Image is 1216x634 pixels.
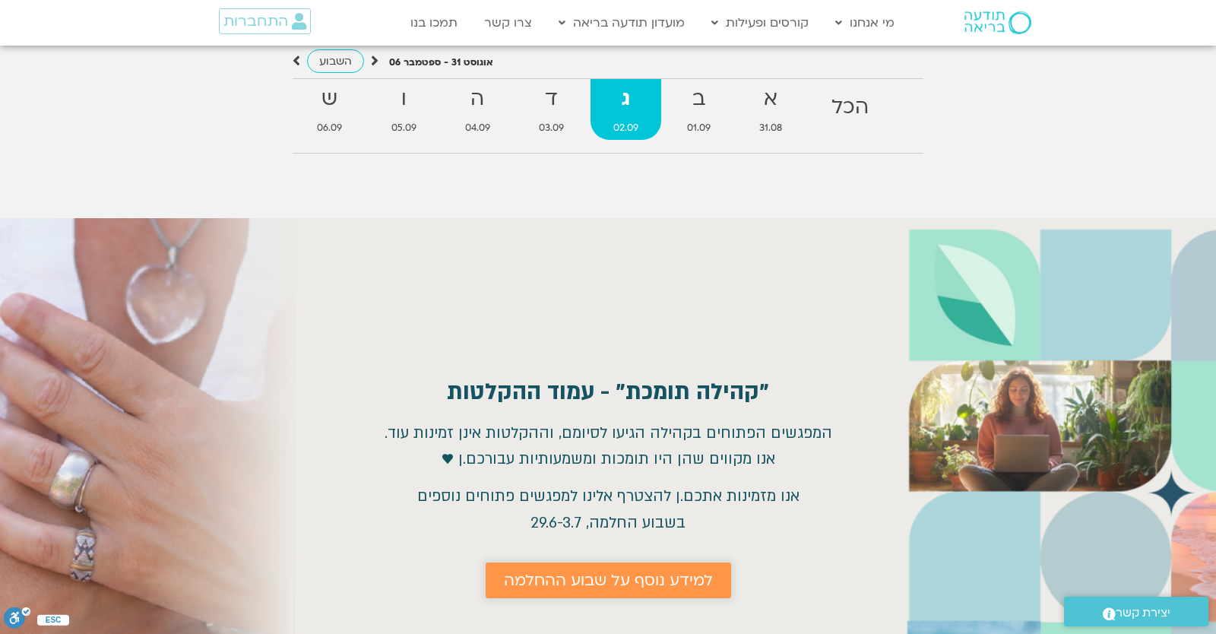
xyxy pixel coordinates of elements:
[442,82,513,116] strong: ה
[294,82,365,116] strong: ש
[447,379,769,405] h2: "קהילה תומכת" - עמוד ההקלטות
[1064,597,1208,626] a: יצירת קשר
[664,120,733,136] span: 01.09
[368,120,439,136] span: 05.09
[385,420,832,473] p: המפגשים הפתוחים בקהילה הגיעו לסיומם, וההקלטות אינן זמינות עוד. אנו מקווים שהן היו תומכות ומשמעותי...
[516,120,587,136] span: 03.09
[736,79,805,140] a: א31.08
[477,8,540,37] a: צרו קשר
[591,82,661,116] strong: ג
[664,82,733,116] strong: ב
[403,8,465,37] a: תמכו בנו
[389,55,493,71] p: אוגוסט 31 - ספטמבר 06
[736,82,805,116] strong: א
[516,82,587,116] strong: ד
[964,11,1031,34] img: תודעה בריאה
[1116,603,1170,623] span: יצירת קשר
[828,8,902,37] a: מי אנחנו
[664,79,733,140] a: ב01.09
[368,79,439,140] a: ו05.09
[385,483,832,536] p: אנו מזמינות אתכם.ן להצטרף אלינו למפגשים פתוחים נוספים בשבוע החלמה, 29.6-3.7
[368,82,439,116] strong: ו
[307,49,364,73] a: השבוע
[591,79,661,140] a: ג02.09
[736,120,805,136] span: 31.08
[551,8,692,37] a: מועדון תודעה בריאה
[319,54,352,68] span: השבוע
[442,79,513,140] a: ה04.09
[219,8,311,34] a: התחברות
[809,79,891,140] a: הכל
[294,79,365,140] a: ש06.09
[442,120,513,136] span: 04.09
[504,572,713,589] span: למידע נוסף על שבוע ההחלמה
[516,79,587,140] a: ד03.09
[486,563,731,598] a: למידע נוסף על שבוע ההחלמה
[294,120,365,136] span: 06.09
[704,8,816,37] a: קורסים ופעילות
[223,13,288,30] span: התחברות
[591,120,661,136] span: 02.09
[809,90,891,125] strong: הכל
